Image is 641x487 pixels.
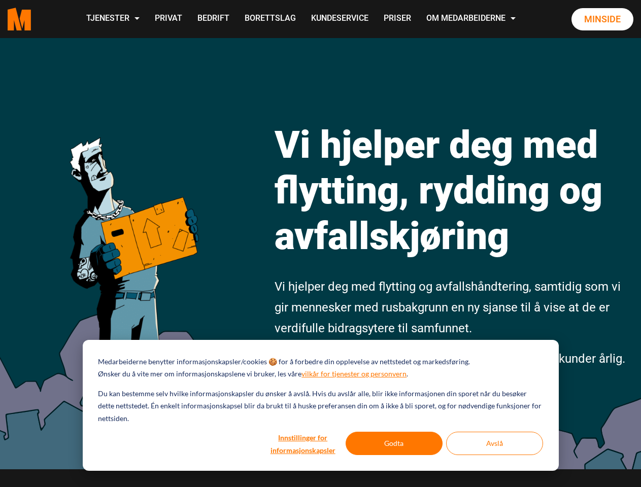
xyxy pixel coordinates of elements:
[61,99,206,380] img: medarbeiderne man icon optimized
[571,8,633,30] a: Minside
[446,432,543,455] button: Avslå
[264,432,342,455] button: Innstillinger for informasjonskapsler
[275,122,633,259] h1: Vi hjelper deg med flytting, rydding og avfallskjøring
[275,280,621,335] span: Vi hjelper deg med flytting og avfallshåndtering, samtidig som vi gir mennesker med rusbakgrunn e...
[98,356,470,368] p: Medarbeiderne benytter informasjonskapsler/cookies 🍪 for å forbedre din opplevelse av nettstedet ...
[98,368,408,380] p: Ønsker du å vite mer om informasjonskapslene vi bruker, les våre .
[79,1,147,37] a: Tjenester
[346,432,443,455] button: Godta
[98,388,543,425] p: Du kan bestemme selv hvilke informasjonskapsler du ønsker å avslå. Hvis du avslår alle, blir ikke...
[83,340,559,471] div: Cookie banner
[419,1,523,37] a: Om Medarbeiderne
[237,1,303,37] a: Borettslag
[303,1,376,37] a: Kundeservice
[376,1,419,37] a: Priser
[147,1,190,37] a: Privat
[301,368,407,380] a: vilkår for tjenester og personvern
[190,1,237,37] a: Bedrift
